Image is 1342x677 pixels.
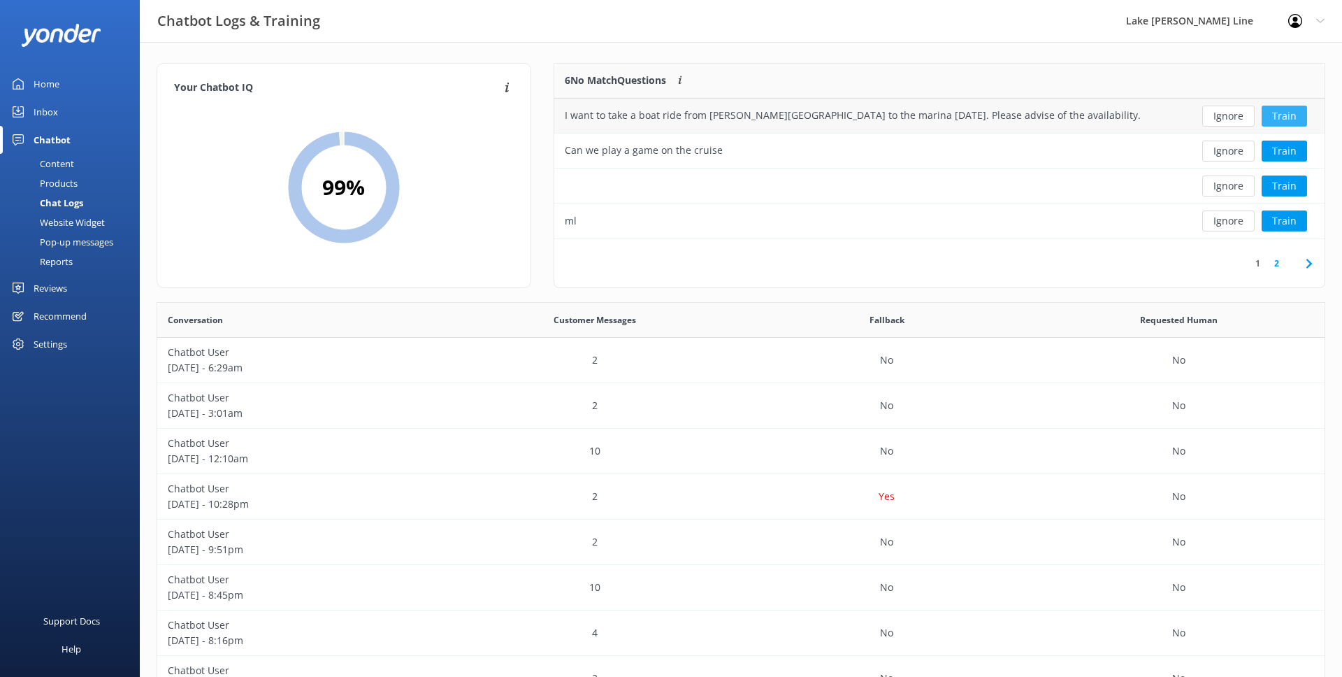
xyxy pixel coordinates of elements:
button: Ignore [1202,141,1255,162]
div: row [157,474,1325,520]
div: Can we play a game on the cruise [565,143,723,158]
div: Pop-up messages [8,232,113,252]
div: I want to take a boat ride from [PERSON_NAME][GEOGRAPHIC_DATA] to the marina [DATE]. Please advis... [565,108,1141,123]
p: Chatbot User [168,390,439,406]
p: Chatbot User [168,345,439,360]
div: Settings [34,330,67,358]
div: Home [34,70,59,98]
p: 2 [592,534,598,550]
div: Support Docs [43,607,100,635]
p: No [1172,443,1185,459]
p: No [880,625,893,641]
span: Requested Human [1140,313,1218,327]
p: [DATE] - 8:45pm [168,587,439,603]
p: [DATE] - 3:01am [168,406,439,421]
div: row [157,520,1325,565]
button: Train [1262,211,1307,231]
p: No [1172,489,1185,504]
p: No [1172,398,1185,413]
div: row [554,169,1325,204]
div: ml [565,213,577,229]
a: Pop-up messages [8,232,140,252]
div: Chat Logs [8,193,83,213]
a: Website Widget [8,213,140,232]
a: 1 [1248,257,1267,270]
p: 10 [589,580,600,595]
div: row [554,204,1325,238]
div: row [157,383,1325,429]
div: Content [8,154,74,173]
p: 2 [592,489,598,504]
p: No [880,443,893,459]
div: row [554,134,1325,169]
button: Ignore [1202,176,1255,197]
p: [DATE] - 10:28pm [168,497,439,512]
button: Train [1262,176,1307,197]
p: No [1172,625,1185,641]
p: [DATE] - 6:29am [168,360,439,376]
p: No [1172,352,1185,368]
div: row [157,611,1325,656]
h4: Your Chatbot IQ [174,80,500,96]
p: Chatbot User [168,436,439,451]
p: Chatbot User [168,572,439,587]
div: Reviews [34,274,67,302]
div: Recommend [34,302,87,330]
p: [DATE] - 12:10am [168,451,439,466]
p: Chatbot User [168,527,439,542]
p: [DATE] - 9:51pm [168,542,439,557]
div: Reports [8,252,73,271]
p: No [880,534,893,550]
span: Fallback [870,313,904,327]
div: Website Widget [8,213,105,232]
p: Yes [879,489,895,504]
p: No [880,398,893,413]
p: 2 [592,398,598,413]
p: Chatbot User [168,618,439,633]
button: Ignore [1202,211,1255,231]
p: No [880,352,893,368]
h3: Chatbot Logs & Training [157,10,320,32]
p: 6 No Match Questions [565,73,666,88]
div: row [157,429,1325,474]
p: [DATE] - 8:16pm [168,633,439,648]
a: Chat Logs [8,193,140,213]
h2: 99 % [322,171,365,204]
p: 4 [592,625,598,641]
a: Reports [8,252,140,271]
div: Inbox [34,98,58,126]
div: grid [554,99,1325,238]
div: row [554,99,1325,134]
a: Products [8,173,140,193]
div: Products [8,173,78,193]
button: Train [1262,106,1307,127]
p: Chatbot User [168,481,439,497]
a: Content [8,154,140,173]
p: 10 [589,443,600,459]
a: 2 [1267,257,1286,270]
button: Train [1262,141,1307,162]
p: 2 [592,352,598,368]
p: No [1172,580,1185,595]
p: No [1172,534,1185,550]
div: row [157,338,1325,383]
img: yonder-white-logo.png [21,24,101,47]
button: Ignore [1202,106,1255,127]
div: Chatbot [34,126,71,154]
span: Conversation [168,313,223,327]
span: Customer Messages [554,313,636,327]
div: row [157,565,1325,611]
div: Help [62,635,81,663]
p: No [880,580,893,595]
